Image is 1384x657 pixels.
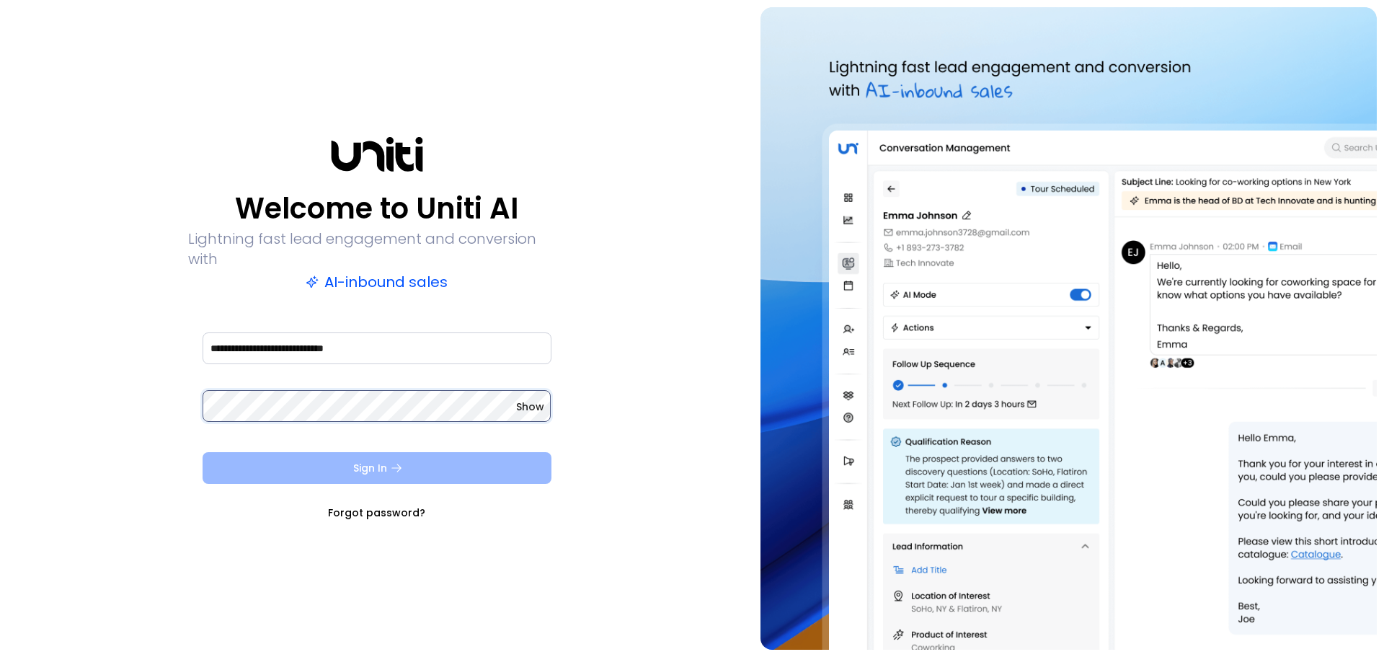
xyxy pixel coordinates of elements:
[516,400,544,414] button: Show
[328,506,425,520] a: Forgot password?
[188,229,566,269] p: Lightning fast lead engagement and conversion with
[760,7,1377,650] img: auth-hero.png
[306,272,448,292] p: AI-inbound sales
[203,452,551,484] button: Sign In
[235,191,518,226] p: Welcome to Uniti AI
